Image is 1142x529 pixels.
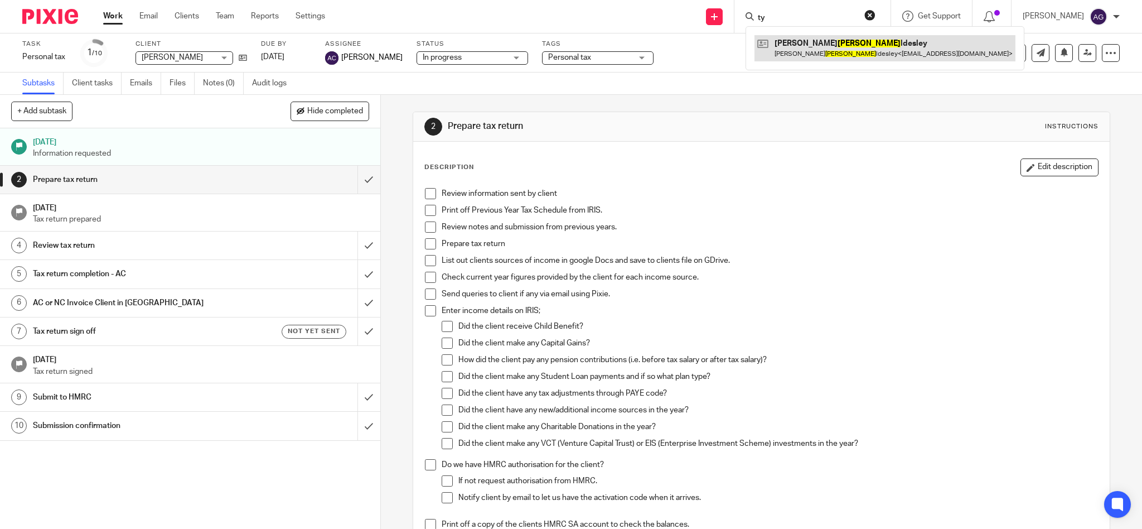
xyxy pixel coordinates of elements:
h1: Prepare tax return [448,121,785,132]
p: Tax return prepared [33,214,369,225]
p: Did the client have any tax adjustments through PAYE code? [458,388,1099,399]
p: Did the client have any new/additional income sources in the year? [458,405,1099,416]
p: List out clients sources of income in google Docs and save to clients file on GDrive. [442,255,1099,266]
a: Team [216,11,234,22]
button: + Add subtask [11,102,72,121]
p: Send queries to client if any via email using Pixie. [442,288,1099,300]
h1: AC or NC Invoice Client in [GEOGRAPHIC_DATA] [33,295,242,311]
a: Files [170,73,195,94]
button: Clear [864,9,875,21]
label: Tags [542,40,654,49]
div: 2 [11,172,27,187]
a: Subtasks [22,73,64,94]
a: Notes (0) [203,73,244,94]
p: Did the client make any Student Loan payments and if so what plan type? [458,371,1099,382]
p: Do we have HMRC authorisation for the client? [442,459,1099,470]
h1: [DATE] [33,134,369,148]
a: Clients [175,11,199,22]
p: If not request authorisation from HMRC. [458,475,1099,487]
p: Print off Previous Year Tax Schedule from IRIS. [442,205,1099,216]
span: Personal tax [548,54,591,61]
button: Hide completed [291,102,369,121]
a: Client tasks [72,73,122,94]
h1: Submit to HMRC [33,389,242,406]
p: Information requested [33,148,369,159]
div: 5 [11,266,27,282]
div: Instructions [1045,122,1099,131]
p: [PERSON_NAME] [1023,11,1084,22]
a: Emails [130,73,161,94]
h1: Prepare tax return [33,171,242,188]
div: Personal tax [22,51,67,62]
small: /10 [92,50,102,56]
img: svg%3E [325,51,338,65]
label: Status [417,40,528,49]
span: [PERSON_NAME] [341,52,403,63]
h1: [DATE] [33,352,369,366]
div: 6 [11,295,27,311]
a: Work [103,11,123,22]
h1: Submission confirmation [33,417,242,434]
h1: Tax return completion - AC [33,266,242,282]
p: Review notes and submission from previous years. [442,222,1099,233]
p: Prepare tax return [442,238,1099,249]
a: Settings [296,11,325,22]
span: In progress [423,54,462,61]
span: [PERSON_NAME] [142,54,203,61]
button: Edit description [1020,158,1099,176]
h1: Tax return sign off [33,323,242,340]
a: Email [139,11,158,22]
div: 2 [424,118,442,136]
div: 9 [11,389,27,405]
div: 4 [11,238,27,253]
p: Check current year figures provided by the client for each income source. [442,272,1099,283]
p: Did the client make any Charitable Donations in the year? [458,421,1099,432]
label: Task [22,40,67,49]
span: Not yet sent [288,326,340,336]
label: Due by [261,40,311,49]
input: Search [757,13,857,23]
p: Did the client receive Child Benefit? [458,321,1099,332]
span: Hide completed [307,107,363,116]
span: [DATE] [261,53,284,61]
p: Did the client make any Capital Gains? [458,338,1099,349]
label: Client [136,40,247,49]
h1: Review tax return [33,237,242,254]
span: Get Support [918,12,961,20]
img: svg%3E [1090,8,1107,26]
a: Audit logs [252,73,295,94]
p: How did the client pay any pension contributions (i.e. before tax salary or after tax salary)? [458,354,1099,366]
p: Did the client make any VCT (Venture Capital Trust) or EIS (Enterprise Investment Scheme) investm... [458,438,1099,449]
h1: [DATE] [33,200,369,214]
label: Assignee [325,40,403,49]
div: 1 [87,46,102,59]
div: 10 [11,418,27,434]
p: Description [424,163,474,172]
p: Review information sent by client [442,188,1099,199]
p: Enter income details on IRIS; [442,305,1099,316]
a: Reports [251,11,279,22]
img: Pixie [22,9,78,24]
p: Notify client by email to let us have the activation code when it arrives. [458,492,1099,503]
div: 7 [11,324,27,339]
p: Tax return signed [33,366,369,377]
